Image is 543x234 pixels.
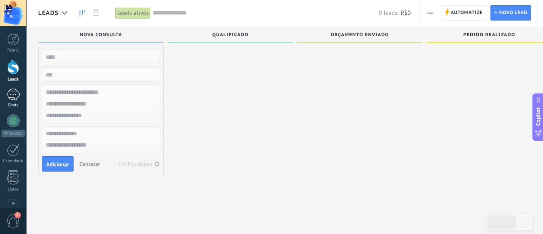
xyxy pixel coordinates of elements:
div: WhatsApp [2,130,25,137]
span: Qualificado [212,32,248,38]
span: Cancelar [80,160,100,168]
div: Chats [2,103,25,108]
a: Automatize [441,5,486,21]
span: Copilot [534,107,542,126]
a: Leads [76,5,89,21]
div: Configurações [119,161,152,167]
span: Leads [38,9,59,17]
span: Adicionar [46,162,69,167]
a: Novo lead [490,5,531,21]
span: Automatize [451,6,483,20]
div: Listas [2,187,25,192]
span: Novo lead [499,6,527,20]
span: Nova consulta [80,32,122,38]
button: Configurações [116,158,163,170]
div: Orçamento enviado [301,32,418,39]
button: Mais [424,5,436,21]
span: 1 [14,212,21,218]
div: Leads ativos [115,7,151,19]
span: Pedido realizado [463,32,515,38]
button: Cancelar [76,158,103,170]
span: 0 leads: [379,9,398,17]
span: Orçamento enviado [330,32,389,38]
div: Calendário [2,159,25,164]
a: Lista [89,5,103,21]
div: Painel [2,48,25,53]
div: Qualificado [172,32,289,39]
button: Adicionar [42,156,74,172]
span: R$0 [401,9,411,17]
div: Leads [2,77,25,82]
div: Nova consulta [42,32,160,39]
